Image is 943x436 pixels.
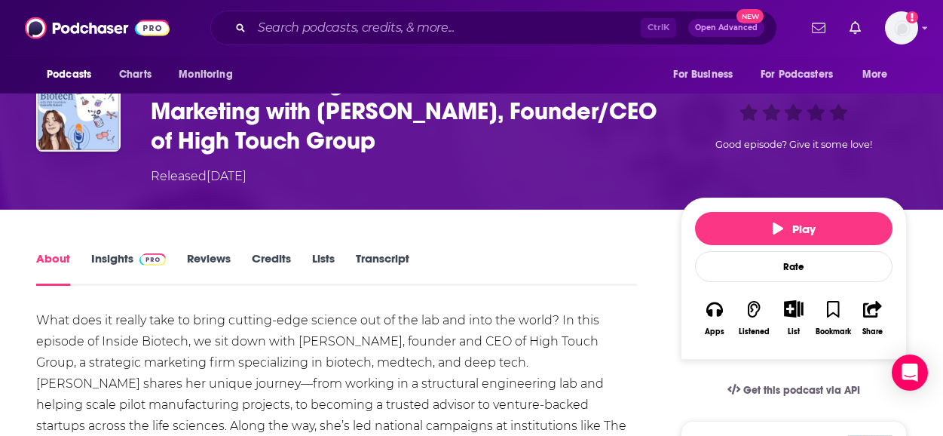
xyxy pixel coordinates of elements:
a: Transcript [356,251,409,286]
a: Reviews [187,251,231,286]
a: Charts [109,60,161,89]
img: User Profile [885,11,918,45]
button: Bookmark [813,290,853,345]
span: More [862,64,888,85]
button: Show profile menu [885,11,918,45]
div: Rate [695,251,892,282]
span: New [736,9,764,23]
span: Good episode? Give it some love! [715,139,872,150]
div: Listened [739,327,770,336]
span: Open Advanced [695,24,758,32]
button: Apps [695,290,734,345]
button: open menu [751,60,855,89]
a: Lists [312,251,335,286]
a: Credits [252,251,291,286]
h1: CRISPR Campaigns & Beyond: Science Marketing with Elizabeth Chabe, Founder/CEO of High Touch Group [151,67,657,155]
button: Open AdvancedNew [688,19,764,37]
span: Charts [119,64,152,85]
button: open menu [168,60,252,89]
input: Search podcasts, credits, & more... [252,16,641,40]
a: Show notifications dropdown [843,15,867,41]
button: open menu [852,60,907,89]
div: Open Intercom Messenger [892,355,928,391]
div: Search podcasts, credits, & more... [210,11,777,45]
a: About [36,251,70,286]
button: open menu [36,60,111,89]
a: Show notifications dropdown [806,15,831,41]
button: Listened [734,290,773,345]
button: open menu [663,60,752,89]
span: For Business [673,64,733,85]
span: Get this podcast via API [743,384,860,397]
a: InsightsPodchaser Pro [91,251,166,286]
div: List [788,327,800,336]
div: Released [DATE] [151,167,246,186]
button: Show More Button [778,300,809,317]
span: Play [773,222,816,236]
img: CRISPR Campaigns & Beyond: Science Marketing with Elizabeth Chabe, Founder/CEO of High Touch Group [36,67,121,152]
div: Share [862,327,883,336]
div: Apps [705,327,724,336]
span: For Podcasters [761,64,833,85]
span: Logged in as RussoPartners3 [885,11,918,45]
a: Get this podcast via API [715,372,872,409]
button: Play [695,212,892,245]
svg: Add a profile image [906,11,918,23]
button: Share [853,290,892,345]
span: Monitoring [179,64,232,85]
div: Bookmark [816,327,851,336]
div: Show More ButtonList [774,290,813,345]
span: Podcasts [47,64,91,85]
img: Podchaser Pro [139,253,166,266]
span: Ctrl K [641,18,676,38]
img: Podchaser - Follow, Share and Rate Podcasts [25,14,170,42]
